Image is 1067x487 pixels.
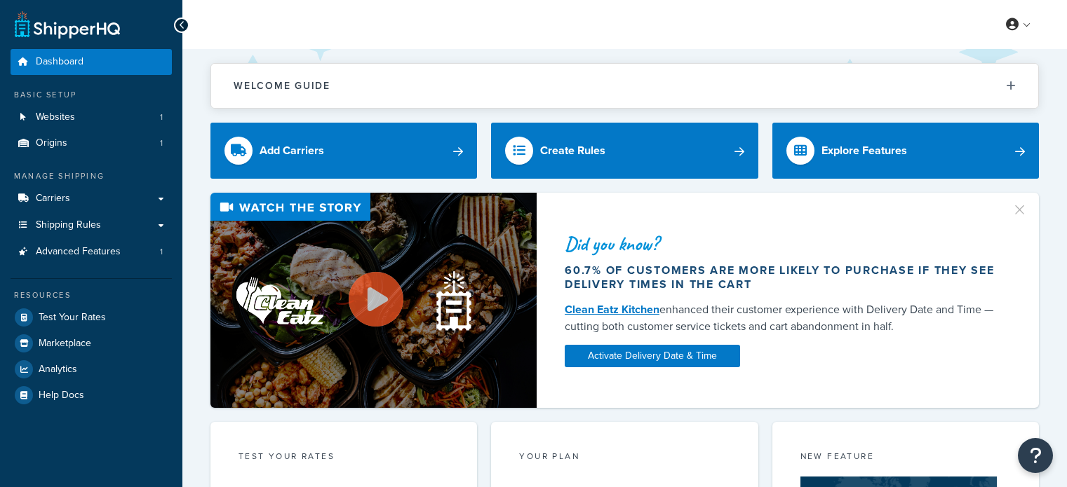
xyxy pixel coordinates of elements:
span: Websites [36,111,75,123]
a: Shipping Rules [11,212,172,238]
button: Open Resource Center [1018,438,1053,473]
a: Advanced Features1 [11,239,172,265]
div: Basic Setup [11,89,172,101]
span: Dashboard [36,56,83,68]
span: Help Docs [39,390,84,402]
a: Marketplace [11,331,172,356]
img: Video thumbnail [210,193,537,408]
span: 1 [160,137,163,149]
a: Carriers [11,186,172,212]
a: Analytics [11,357,172,382]
div: Explore Features [821,141,907,160]
li: Websites [11,104,172,130]
div: Resources [11,289,172,301]
button: Welcome Guide [211,64,1038,108]
a: Explore Features [772,123,1039,179]
span: 1 [160,246,163,258]
div: Test your rates [239,450,449,466]
div: New Feature [800,450,1011,466]
span: Carriers [36,193,70,205]
span: Advanced Features [36,246,121,258]
a: Activate Delivery Date & Time [565,345,740,367]
div: Manage Shipping [11,170,172,182]
span: 1 [160,111,163,123]
a: Help Docs [11,383,172,408]
a: Create Rules [491,123,758,179]
a: Clean Eatz Kitchen [565,301,659,317]
a: Dashboard [11,49,172,75]
li: Advanced Features [11,239,172,265]
span: Origins [36,137,67,149]
a: Origins1 [11,130,172,156]
div: Add Carriers [260,141,324,160]
li: Origins [11,130,172,156]
div: Did you know? [565,234,1000,254]
span: Test Your Rates [39,312,106,324]
div: enhanced their customer experience with Delivery Date and Time — cutting both customer service ti... [565,301,1000,335]
h2: Welcome Guide [234,81,330,91]
div: Your Plan [519,450,730,466]
span: Analytics [39,364,77,376]
a: Websites1 [11,104,172,130]
div: Create Rules [540,141,605,160]
div: 60.7% of customers are more likely to purchase if they see delivery times in the cart [565,263,1000,291]
span: Shipping Rules [36,219,101,231]
a: Add Carriers [210,123,477,179]
a: Test Your Rates [11,305,172,330]
span: Marketplace [39,338,91,350]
